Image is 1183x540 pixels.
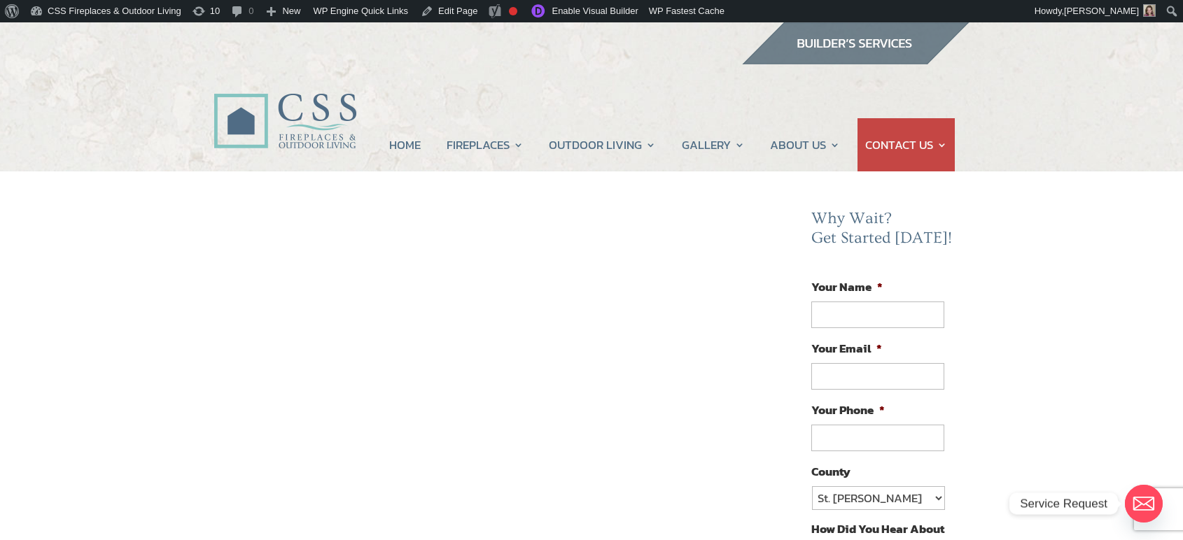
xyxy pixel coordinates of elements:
[389,118,421,171] a: HOME
[741,51,969,69] a: builder services construction supply
[509,7,517,15] div: Focus keyphrase not set
[811,279,883,294] label: Your Name
[811,341,882,356] label: Your Email
[1064,6,1139,16] span: [PERSON_NAME]
[549,118,656,171] a: OUTDOOR LIVING
[682,118,745,171] a: GALLERY
[865,118,947,171] a: CONTACT US
[213,55,356,156] img: CSS Fireplaces & Outdoor Living (Formerly Construction Solutions & Supply)- Jacksonville Ormond B...
[811,209,955,255] h2: Why Wait? Get Started [DATE]!
[1125,485,1163,523] a: Email
[811,464,850,479] label: County
[770,118,840,171] a: ABOUT US
[741,22,969,64] img: builders_btn
[811,402,885,418] label: Your Phone
[447,118,524,171] a: FIREPLACES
